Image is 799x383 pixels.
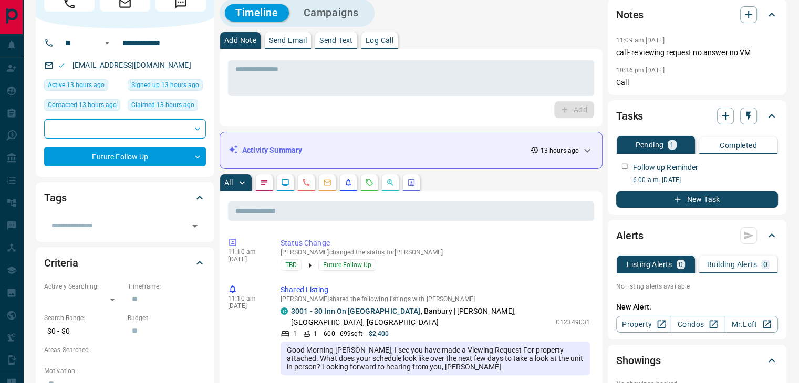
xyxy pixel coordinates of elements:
[44,282,122,291] p: Actively Searching:
[369,329,389,338] p: $2,400
[44,366,206,376] p: Motivation:
[58,62,65,69] svg: Email Valid
[44,313,122,323] p: Search Range:
[293,4,369,22] button: Campaigns
[101,37,113,49] button: Open
[314,329,317,338] p: 1
[616,37,665,44] p: 11:09 am [DATE]
[281,178,289,187] svg: Lead Browsing Activity
[44,79,122,94] div: Sat Aug 16 2025
[224,37,256,44] p: Add Note
[260,178,268,187] svg: Notes
[616,6,644,23] h2: Notes
[281,295,590,303] p: [PERSON_NAME] shared the following listings with [PERSON_NAME]
[633,175,778,185] p: 6:00 a.m. [DATE]
[635,141,663,148] p: Pending
[291,306,551,328] p: , Banbury | [PERSON_NAME], [GEOGRAPHIC_DATA], [GEOGRAPHIC_DATA]
[128,282,206,291] p: Timeframe:
[616,223,778,248] div: Alerts
[281,307,288,315] div: condos.ca
[407,178,416,187] svg: Agent Actions
[225,4,289,22] button: Timeline
[616,2,778,27] div: Notes
[285,260,297,270] span: TBD
[293,329,297,338] p: 1
[670,316,724,333] a: Condos
[228,248,265,256] p: 11:10 am
[44,99,122,114] div: Sat Aug 16 2025
[386,178,395,187] svg: Opportunities
[281,342,590,375] div: Good Morning [PERSON_NAME], I see you have made a Viewing Request For property attached. What doe...
[188,219,202,233] button: Open
[616,302,778,313] p: New Alert:
[344,178,352,187] svg: Listing Alerts
[269,37,307,44] p: Send Email
[44,254,78,271] h2: Criteria
[616,352,661,369] h2: Showings
[44,189,66,206] h2: Tags
[633,162,698,173] p: Follow up Reminder
[228,256,265,263] p: [DATE]
[366,37,393,44] p: Log Call
[724,316,778,333] a: Mr.Loft
[242,145,302,156] p: Activity Summary
[616,67,665,74] p: 10:36 pm [DATE]
[616,191,778,208] button: New Task
[44,323,122,340] p: $0 - $0
[228,302,265,310] p: [DATE]
[627,261,672,268] p: Listing Alerts
[48,80,105,90] span: Active 13 hours ago
[319,37,353,44] p: Send Text
[707,261,757,268] p: Building Alerts
[616,103,778,129] div: Tasks
[131,100,194,110] span: Claimed 13 hours ago
[720,142,757,149] p: Completed
[616,227,644,244] h2: Alerts
[44,250,206,275] div: Criteria
[556,317,590,327] p: C12349031
[44,345,206,355] p: Areas Searched:
[291,307,420,315] a: 3001 - 30 Inn On [GEOGRAPHIC_DATA]
[229,141,594,160] div: Activity Summary13 hours ago
[616,77,778,88] p: Call
[616,316,670,333] a: Property
[48,100,117,110] span: Contacted 13 hours ago
[763,261,767,268] p: 0
[616,108,643,124] h2: Tasks
[44,185,206,210] div: Tags
[365,178,373,187] svg: Requests
[670,141,674,148] p: 1
[224,179,233,186] p: All
[281,238,590,249] p: Status Change
[679,261,683,268] p: 0
[323,260,371,270] span: Future Follow Up
[302,178,310,187] svg: Calls
[228,295,265,302] p: 11:10 am
[324,329,362,338] p: 600 - 699 sqft
[128,99,206,114] div: Sat Aug 16 2025
[323,178,331,187] svg: Emails
[616,282,778,291] p: No listing alerts available
[281,284,590,295] p: Shared Listing
[128,79,206,94] div: Sat Aug 16 2025
[72,61,191,69] a: [EMAIL_ADDRESS][DOMAIN_NAME]
[44,147,206,166] div: Future Follow Up
[616,348,778,373] div: Showings
[131,80,199,90] span: Signed up 13 hours ago
[616,47,778,58] p: call- re viewing request no answer no VM
[281,249,590,256] p: [PERSON_NAME] changed the status for [PERSON_NAME]
[128,313,206,323] p: Budget:
[541,146,579,155] p: 13 hours ago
